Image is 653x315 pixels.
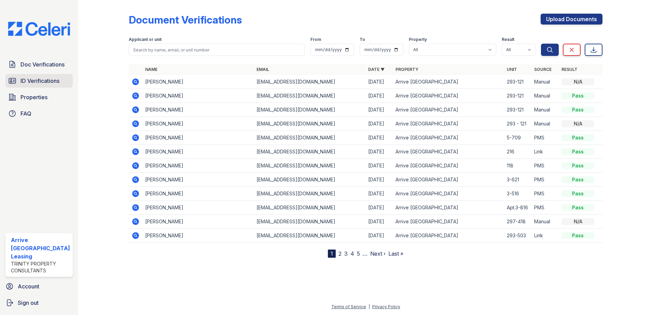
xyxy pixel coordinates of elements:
[254,201,365,215] td: [EMAIL_ADDRESS][DOMAIN_NAME]
[388,250,403,257] a: Last »
[561,218,594,225] div: N/A
[504,229,531,243] td: 293-503
[3,22,75,36] img: CE_Logo_Blue-a8612792a0a2168367f1c8372b55b34899dd931a85d93a1a3d3e32e68fde9ad4.png
[409,37,427,42] label: Property
[365,229,393,243] td: [DATE]
[393,229,504,243] td: Arrive [GEOGRAPHIC_DATA]
[365,145,393,159] td: [DATE]
[142,131,254,145] td: [PERSON_NAME]
[254,131,365,145] td: [EMAIL_ADDRESS][DOMAIN_NAME]
[142,201,254,215] td: [PERSON_NAME]
[504,145,531,159] td: 216
[310,37,321,42] label: From
[3,280,75,293] a: Account
[142,145,254,159] td: [PERSON_NAME]
[18,282,39,290] span: Account
[561,67,578,72] a: Result
[561,190,594,197] div: Pass
[531,145,559,159] td: Link
[369,304,370,309] div: |
[531,89,559,103] td: Manual
[5,74,73,88] a: ID Verifications
[504,201,531,215] td: Apt.3-816
[18,299,39,307] span: Sign out
[254,75,365,89] td: [EMAIL_ADDRESS][DOMAIN_NAME]
[561,204,594,211] div: Pass
[142,215,254,229] td: [PERSON_NAME]
[561,148,594,155] div: Pass
[531,159,559,173] td: PMS
[393,89,504,103] td: Arrive [GEOGRAPHIC_DATA]
[142,75,254,89] td: [PERSON_NAME]
[254,215,365,229] td: [EMAIL_ADDRESS][DOMAIN_NAME]
[363,250,367,258] span: …
[541,14,602,25] a: Upload Documents
[561,134,594,141] div: Pass
[142,117,254,131] td: [PERSON_NAME]
[344,250,348,257] a: 3
[531,75,559,89] td: Manual
[504,159,531,173] td: 118
[350,250,354,257] a: 4
[561,106,594,113] div: Pass
[531,117,559,131] td: Manual
[393,75,504,89] td: Arrive [GEOGRAPHIC_DATA]
[254,159,365,173] td: [EMAIL_ADDRESS][DOMAIN_NAME]
[365,103,393,117] td: [DATE]
[393,103,504,117] td: Arrive [GEOGRAPHIC_DATA]
[256,67,269,72] a: Email
[393,159,504,173] td: Arrive [GEOGRAPHIC_DATA]
[365,159,393,173] td: [DATE]
[20,60,65,69] span: Doc Verifications
[129,14,242,26] div: Document Verifications
[393,173,504,187] td: Arrive [GEOGRAPHIC_DATA]
[365,131,393,145] td: [DATE]
[504,187,531,201] td: 3-516
[254,229,365,243] td: [EMAIL_ADDRESS][DOMAIN_NAME]
[531,131,559,145] td: PMS
[142,103,254,117] td: [PERSON_NAME]
[254,145,365,159] td: [EMAIL_ADDRESS][DOMAIN_NAME]
[504,89,531,103] td: 293-121
[507,67,517,72] a: Unit
[365,173,393,187] td: [DATE]
[365,117,393,131] td: [DATE]
[5,58,73,71] a: Doc Verifications
[370,250,386,257] a: Next ›
[504,131,531,145] td: 5-709
[20,77,59,85] span: ID Verifications
[502,37,514,42] label: Result
[531,201,559,215] td: PMS
[561,232,594,239] div: Pass
[5,90,73,104] a: Properties
[504,215,531,229] td: 297-418
[145,67,157,72] a: Name
[129,37,162,42] label: Applicant or unit
[504,173,531,187] td: 3-621
[372,304,400,309] a: Privacy Policy
[254,89,365,103] td: [EMAIL_ADDRESS][DOMAIN_NAME]
[393,187,504,201] td: Arrive [GEOGRAPHIC_DATA]
[393,201,504,215] td: Arrive [GEOGRAPHIC_DATA]
[254,187,365,201] td: [EMAIL_ADDRESS][DOMAIN_NAME]
[534,67,552,72] a: Source
[11,236,70,260] div: Arrive [GEOGRAPHIC_DATA] Leasing
[561,176,594,183] div: Pass
[142,187,254,201] td: [PERSON_NAME]
[531,215,559,229] td: Manual
[561,120,594,127] div: N/A
[365,75,393,89] td: [DATE]
[254,173,365,187] td: [EMAIL_ADDRESS][DOMAIN_NAME]
[368,67,385,72] a: Date ▼
[11,260,70,274] div: Trinity Property Consultants
[561,78,594,85] div: N/A
[3,296,75,310] button: Sign out
[338,250,342,257] a: 2
[142,173,254,187] td: [PERSON_NAME]
[365,201,393,215] td: [DATE]
[142,229,254,243] td: [PERSON_NAME]
[393,131,504,145] td: Arrive [GEOGRAPHIC_DATA]
[365,89,393,103] td: [DATE]
[531,229,559,243] td: Link
[357,250,360,257] a: 5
